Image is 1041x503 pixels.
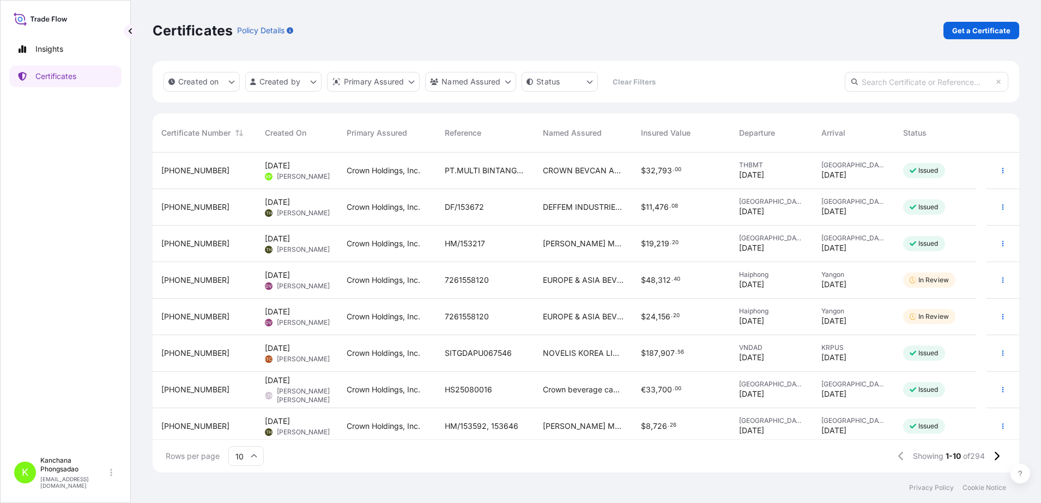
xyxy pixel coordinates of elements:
span: 40 [674,277,680,281]
span: 8 [646,422,651,430]
span: 187 [646,349,658,357]
span: [DATE] [821,206,846,217]
span: [DATE] [265,160,290,171]
span: Named Assured [543,128,602,138]
span: [DATE] [739,316,764,326]
span: HS25080016 [445,384,492,395]
span: TH [266,208,272,219]
button: certificateStatus Filter options [522,72,598,92]
span: [DATE] [739,352,764,363]
span: [PERSON_NAME] MANUFACTURING ([GEOGRAPHIC_DATA]) SDN BHD [543,421,624,432]
p: Primary Assured [344,76,404,87]
span: . [669,204,671,208]
span: 7261558120 [445,311,489,322]
span: [DATE] [821,169,846,180]
p: Privacy Policy [909,483,954,492]
span: [PERSON_NAME] [277,172,330,181]
span: [GEOGRAPHIC_DATA] [739,197,803,206]
p: Issued [918,349,939,357]
span: 56 [677,350,684,354]
span: [GEOGRAPHIC_DATA] [739,380,803,389]
span: Crown Holdings, Inc. [347,348,420,359]
span: [PERSON_NAME] [277,318,330,327]
button: distributor Filter options [327,72,420,92]
span: . [670,241,671,245]
span: Rows per page [166,451,220,462]
span: , [656,313,658,320]
p: Clear Filters [613,76,656,87]
span: Crown Holdings, Inc. [347,384,420,395]
span: PT.MULTI BINTANG#IV2252001760-B_SURABAYA [445,165,525,176]
span: K [22,467,28,478]
span: [GEOGRAPHIC_DATA] [821,234,886,243]
span: $ [641,276,646,284]
span: [GEOGRAPHIC_DATA] [821,416,886,425]
span: [PERSON_NAME] [277,355,330,363]
span: 32 [646,167,656,174]
p: In Review [918,312,949,321]
span: [DATE] [265,375,290,386]
span: TH [266,427,272,438]
button: cargoOwner Filter options [425,72,516,92]
span: KRPUS [821,343,886,352]
span: [PHONE_NUMBER] [161,348,229,359]
span: 48 [646,276,656,284]
span: [DATE] [821,279,846,290]
span: DF/153672 [445,202,484,213]
span: Crown Holdings, Inc. [347,311,420,322]
span: [DATE] [739,425,764,436]
span: Crown beverage cans Vung Tau Company Limited [543,384,624,395]
span: [GEOGRAPHIC_DATA] [821,161,886,169]
p: Kanchana Phongsadao [40,456,108,474]
p: Issued [918,203,939,211]
p: Created on [178,76,219,87]
span: [DATE] [265,197,290,208]
span: 11 [646,203,652,211]
span: [GEOGRAPHIC_DATA] [821,380,886,389]
span: TH [266,244,272,255]
span: Haiphong [739,307,803,316]
p: Issued [918,385,939,394]
span: Crown Holdings, Inc. [347,238,420,249]
span: 20 [672,241,679,245]
span: [PERSON_NAME] [277,245,330,254]
span: 312 [658,276,671,284]
a: Certificates [9,65,122,87]
span: CROWN BEVCAN AND CLOSURES ([GEOGRAPHIC_DATA]) CO., LTD. [543,165,624,176]
p: [EMAIL_ADDRESS][DOMAIN_NAME] [40,476,108,489]
span: 24 [646,313,656,320]
span: Showing [913,451,943,462]
button: Clear Filters [603,73,664,90]
p: Cookie Notice [963,483,1006,492]
span: [PERSON_NAME] MANUFACTURING ([GEOGRAPHIC_DATA]) SDN BHD [543,238,624,249]
span: Crown Holdings, Inc. [347,202,420,213]
span: KP [266,171,271,182]
p: Issued [918,239,939,248]
span: [DATE] [739,206,764,217]
span: [PHONE_NUMBER] [161,238,229,249]
span: [GEOGRAPHIC_DATA] [739,416,803,425]
button: createdBy Filter options [245,72,322,92]
span: NOVELIS KOREA LIMITED [543,348,624,359]
span: 08 [671,204,678,208]
span: DV [265,317,272,328]
span: . [673,387,674,391]
span: [DATE] [739,243,764,253]
span: Crown Holdings, Inc. [347,165,420,176]
span: 907 [661,349,675,357]
span: Reference [445,128,481,138]
span: . [675,350,677,354]
span: , [651,422,653,430]
span: [PHONE_NUMBER] [161,202,229,213]
input: Search Certificate or Reference... [845,72,1008,92]
span: [DATE] [739,169,764,180]
span: Arrival [821,128,845,138]
span: [PERSON_NAME] [277,209,330,217]
p: Named Assured [441,76,500,87]
span: HM/153592, 153646 [445,421,518,432]
span: Created On [265,128,306,138]
span: THBMT [739,161,803,169]
p: In Review [918,276,949,284]
span: 7261558120 [445,275,489,286]
span: [PHONE_NUMBER] [161,275,229,286]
